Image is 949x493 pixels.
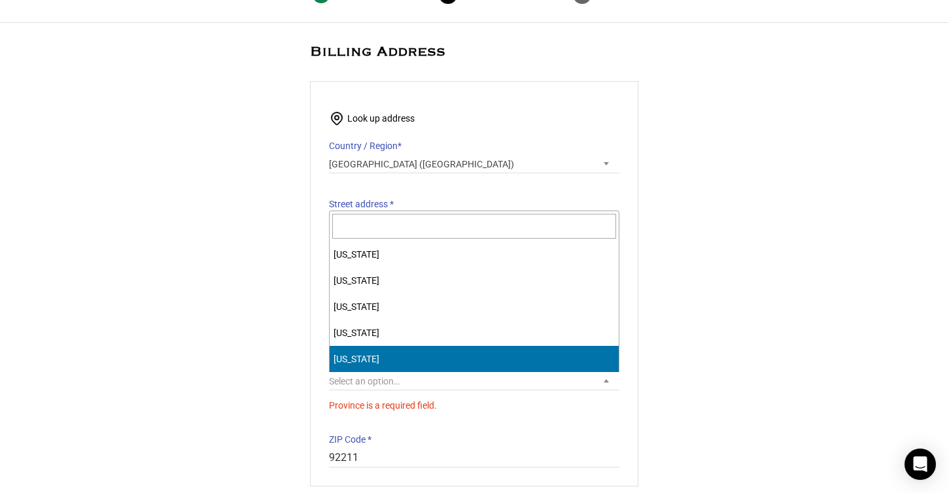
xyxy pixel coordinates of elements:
span: Province is a required field. [329,396,437,415]
li: [US_STATE] [330,241,619,267]
span: Country / Region [329,155,619,173]
span: Province [329,372,619,390]
li: [US_STATE] [330,346,619,372]
div: Open Intercom Messenger [905,449,936,480]
li: [US_STATE] [330,267,619,294]
button: Look up address [329,109,415,127]
h2: Billing Address [310,44,638,60]
span: Select an option… [329,376,400,386]
li: [US_STATE] [330,320,619,346]
li: [US_STATE] [330,294,619,320]
label: Country / Region [329,137,619,155]
span: United States (US) [329,155,619,173]
label: ZIP Code [329,430,619,449]
label: Street address [329,195,619,213]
